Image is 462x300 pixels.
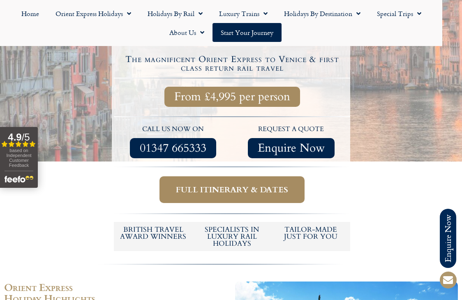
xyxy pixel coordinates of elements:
a: 01347 665333 [130,138,216,158]
h6: Specialists in luxury rail holidays [197,226,268,247]
p: call us now on [118,124,228,135]
a: Home [13,4,47,23]
a: From £4,995 per person [164,87,300,107]
p: request a quote [236,124,346,135]
h4: The magnificent Orient Express to Venice & first class return rail travel [115,55,349,72]
span: 01347 665333 [140,143,206,153]
a: Special Trips [369,4,430,23]
span: Full itinerary & dates [176,185,288,195]
a: Orient Express Holidays [47,4,139,23]
a: About Us [161,23,213,42]
a: Luxury Trains [211,4,276,23]
h5: tailor-made just for you [275,226,346,240]
a: Enquire Now [248,138,335,158]
a: Holidays by Destination [276,4,369,23]
a: Full itinerary & dates [159,176,305,203]
span: Enquire Now [258,143,325,153]
a: Holidays by Rail [139,4,211,23]
span: From £4,995 per person [174,92,290,102]
a: Start your Journey [213,23,282,42]
nav: Menu [4,4,438,42]
h5: British Travel Award winners [118,226,189,240]
h2: Orient Express [4,282,227,293]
